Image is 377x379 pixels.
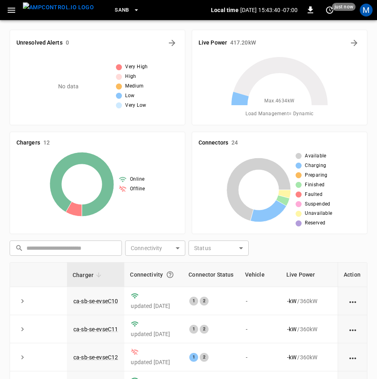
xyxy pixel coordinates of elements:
[23,2,94,12] img: ampcontrol.io logo
[73,354,118,361] a: ca-sb-se-evseC12
[305,171,328,179] span: Preparing
[166,37,178,49] button: All Alerts
[323,4,336,16] button: set refresh interval
[348,297,358,305] div: action cell options
[287,325,334,333] div: / 360 kW
[111,2,143,18] button: SanB
[73,270,104,280] span: Charger
[338,263,367,287] th: Action
[43,139,50,147] h6: 12
[348,325,358,333] div: action cell options
[287,353,334,361] div: / 360 kW
[131,302,176,310] p: updated [DATE]
[189,297,198,306] div: 1
[73,298,118,304] a: ca-sb-se-evseC10
[332,3,356,11] span: just now
[125,73,136,81] span: High
[200,325,209,334] div: 2
[58,82,79,91] p: No data
[189,353,198,362] div: 1
[125,92,134,100] span: Low
[281,263,340,287] th: Live Power
[125,102,146,110] span: Very Low
[189,325,198,334] div: 1
[115,6,129,15] span: SanB
[16,295,28,307] button: expand row
[240,6,298,14] p: [DATE] 15:43:40 -07:00
[200,297,209,306] div: 2
[360,4,373,16] div: profile-icon
[287,297,334,305] div: / 360 kW
[348,353,358,361] div: action cell options
[130,185,145,193] span: Offline
[16,39,63,47] h6: Unresolved Alerts
[305,191,322,199] span: Faulted
[287,297,296,305] p: - kW
[130,175,144,183] span: Online
[239,263,281,287] th: Vehicle
[211,6,239,14] p: Local time
[16,323,28,335] button: expand row
[16,139,40,147] h6: Chargers
[183,263,239,287] th: Connector Status
[125,63,148,71] span: Very High
[200,353,209,362] div: 2
[305,200,330,208] span: Suspended
[66,39,69,47] h6: 0
[287,325,296,333] p: - kW
[348,37,361,49] button: Energy Overview
[305,181,324,189] span: Finished
[125,82,144,90] span: Medium
[239,315,281,343] td: -
[239,343,281,371] td: -
[199,39,227,47] h6: Live Power
[130,267,177,282] div: Connectivity
[305,219,325,227] span: Reserved
[73,326,118,332] a: ca-sb-se-evseC11
[305,162,326,170] span: Charging
[131,330,176,338] p: updated [DATE]
[305,210,332,218] span: Unavailable
[230,39,256,47] h6: 417.20 kW
[305,152,326,160] span: Available
[163,267,177,282] button: Connection between the charger and our software.
[16,351,28,363] button: expand row
[199,139,228,147] h6: Connectors
[239,287,281,315] td: -
[131,358,176,366] p: updated [DATE]
[264,97,294,105] span: Max. 4634 kW
[245,110,314,118] span: Load Management = Dynamic
[287,353,296,361] p: - kW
